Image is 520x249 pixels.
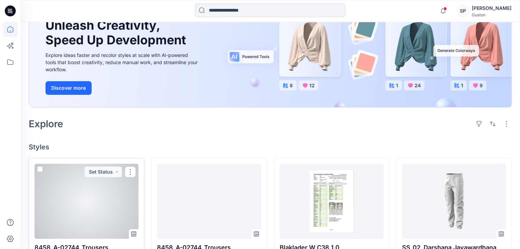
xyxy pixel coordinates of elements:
a: 8458_A-02744_Trousers [157,164,261,239]
div: Explore ideas faster and recolor styles at scale with AI-powered tools that boost creativity, red... [45,52,199,73]
h1: Unleash Creativity, Speed Up Development [45,18,189,47]
div: Guston [472,12,511,17]
a: 8458_A-02744_Trousers [35,164,138,239]
a: Discover more [45,81,199,95]
div: [PERSON_NAME] [472,4,511,12]
button: Discover more [45,81,92,95]
h2: Explore [29,118,63,129]
h4: Styles [29,143,512,151]
a: SS_02_Darshana Jayawardhana [402,164,506,239]
a: Blaklader W C38 1.0 [280,164,384,239]
div: SP [457,5,469,17]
